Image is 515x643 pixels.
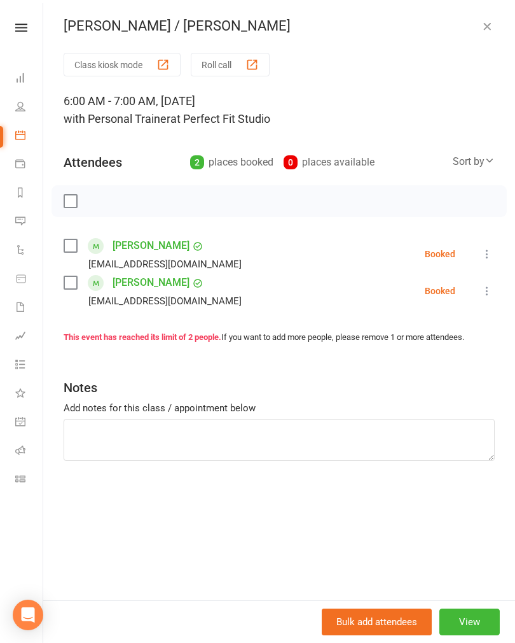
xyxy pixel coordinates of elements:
[64,112,170,125] span: with Personal Trainer
[15,151,44,180] a: Payments
[64,53,181,76] button: Class kiosk mode
[15,409,44,437] a: General attendance kiosk mode
[64,92,495,128] div: 6:00 AM - 7:00 AM, [DATE]
[15,65,44,94] a: Dashboard
[15,94,44,122] a: People
[113,272,189,293] a: [PERSON_NAME]
[453,153,495,170] div: Sort by
[190,153,273,171] div: places booked
[190,155,204,169] div: 2
[15,466,44,495] a: Class kiosk mode
[15,265,44,294] a: Product Sales
[113,236,189,256] a: [PERSON_NAME]
[15,122,44,151] a: Calendar
[191,53,270,76] button: Roll call
[284,153,374,171] div: places available
[43,18,515,34] div: [PERSON_NAME] / [PERSON_NAME]
[64,332,221,342] strong: This event has reached its limit of 2 people.
[15,180,44,208] a: Reports
[15,380,44,409] a: What's New
[439,609,500,635] button: View
[64,379,97,397] div: Notes
[425,286,455,295] div: Booked
[425,250,455,258] div: Booked
[284,155,298,169] div: 0
[13,600,43,630] div: Open Intercom Messenger
[88,256,242,272] div: [EMAIL_ADDRESS][DOMAIN_NAME]
[64,331,495,344] div: If you want to add more people, please remove 1 or more attendees.
[64,153,122,171] div: Attendees
[15,323,44,351] a: Assessments
[322,609,432,635] button: Bulk add attendees
[15,437,44,466] a: Roll call kiosk mode
[170,112,270,125] span: at Perfect Fit Studio
[64,400,495,416] div: Add notes for this class / appointment below
[88,293,242,309] div: [EMAIL_ADDRESS][DOMAIN_NAME]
